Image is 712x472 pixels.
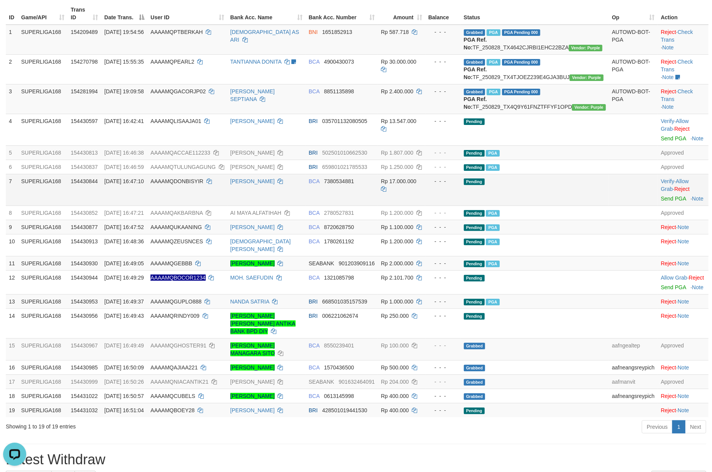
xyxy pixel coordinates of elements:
[642,420,673,433] a: Previous
[104,393,144,399] span: [DATE] 16:50:57
[309,210,320,216] span: BCA
[151,275,205,281] span: Nama rekening ada tanda titik/strip, harap diedit
[18,256,68,270] td: SUPERLIGA168
[309,88,320,94] span: BCA
[151,393,195,399] span: AAAAMQCUBELS
[609,25,658,55] td: AUTOWD-BOT-PGA
[675,186,690,192] a: Reject
[322,118,367,124] span: Copy 035701132080505 to clipboard
[324,342,354,349] span: Copy 8550239401 to clipboard
[227,3,306,25] th: Bank Acc. Name: activate to sort column ascending
[428,364,458,371] div: - - -
[18,374,68,389] td: SUPERLIGA168
[464,343,485,349] span: Grabbed
[461,25,609,55] td: TF_250828_TX4642CJRBI1EHC22BZA
[428,149,458,157] div: - - -
[381,164,413,170] span: Rp 1.250.000
[104,178,144,184] span: [DATE] 16:47:10
[151,364,198,371] span: AAAAMQAJIAA221
[464,89,485,95] span: Grabbed
[658,338,709,360] td: Approved
[658,374,709,389] td: Approved
[151,210,203,216] span: AAAAMQAKBARBNA
[68,3,101,25] th: Trans ID: activate to sort column ascending
[104,88,144,94] span: [DATE] 19:09:58
[151,88,206,94] span: AAAAMQGACORJP02
[151,178,203,184] span: AAAAMQDONBISYIR
[661,118,688,132] span: ·
[661,238,676,244] a: Reject
[309,118,318,124] span: BRI
[322,164,367,170] span: Copy 659801021785533 to clipboard
[230,178,275,184] a: [PERSON_NAME]
[609,389,658,403] td: aafneangsreypich
[378,3,425,25] th: Amount: activate to sort column ascending
[428,58,458,66] div: - - -
[18,360,68,374] td: SUPERLIGA168
[428,88,458,95] div: - - -
[309,59,320,65] span: BCA
[661,364,676,371] a: Reject
[464,66,487,80] b: PGA Ref. No:
[104,260,144,266] span: [DATE] 16:49:05
[661,118,688,132] a: Allow Grab
[428,378,458,386] div: - - -
[486,224,499,231] span: Marked by aafsoycanthlai
[428,274,458,282] div: - - -
[230,29,299,43] a: [DEMOGRAPHIC_DATA] AS ARI
[71,164,98,170] span: 154430837
[464,365,485,371] span: Grabbed
[658,54,709,84] td: · ·
[609,374,658,389] td: aafmanvit
[569,45,602,51] span: Vendor URL: https://trx4.1velocity.biz
[6,114,18,145] td: 4
[689,275,704,281] a: Reject
[324,238,354,244] span: Copy 1780261192 to clipboard
[71,393,98,399] span: 154431022
[230,238,291,252] a: [DEMOGRAPHIC_DATA][PERSON_NAME]
[104,342,144,349] span: [DATE] 16:49:49
[71,224,98,230] span: 154430877
[464,37,487,51] b: PGA Ref. No:
[428,298,458,305] div: - - -
[609,54,658,84] td: AUTOWD-BOT-PGA
[71,260,98,266] span: 154430930
[309,238,320,244] span: BCA
[147,3,227,25] th: User ID: activate to sort column ascending
[18,3,68,25] th: Game/API: activate to sort column ascending
[661,196,686,202] a: Send PGA
[104,313,144,319] span: [DATE] 16:49:43
[661,29,676,35] a: Reject
[464,275,485,282] span: Pending
[324,210,354,216] span: Copy 2780527831 to clipboard
[230,379,275,385] a: [PERSON_NAME]
[324,224,354,230] span: Copy 8720628750 to clipboard
[381,88,413,94] span: Rp 2.400.000
[692,196,704,202] a: Note
[428,163,458,171] div: - - -
[309,150,318,156] span: BRI
[381,59,416,65] span: Rp 30.000.000
[428,312,458,320] div: - - -
[230,150,275,156] a: [PERSON_NAME]
[464,239,485,245] span: Pending
[428,238,458,245] div: - - -
[324,275,354,281] span: Copy 1321085798 to clipboard
[672,420,685,433] a: 1
[658,84,709,114] td: · ·
[658,389,709,403] td: ·
[18,54,68,84] td: SUPERLIGA168
[658,256,709,270] td: ·
[6,25,18,55] td: 1
[678,407,689,413] a: Note
[609,3,658,25] th: Op: activate to sort column ascending
[662,44,674,51] a: Note
[502,59,541,66] span: PGA Pending
[661,298,676,305] a: Reject
[324,364,354,371] span: Copy 1570436500 to clipboard
[104,379,144,385] span: [DATE] 16:50:26
[6,145,18,160] td: 5
[661,88,676,94] a: Reject
[230,118,275,124] a: [PERSON_NAME]
[6,206,18,220] td: 8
